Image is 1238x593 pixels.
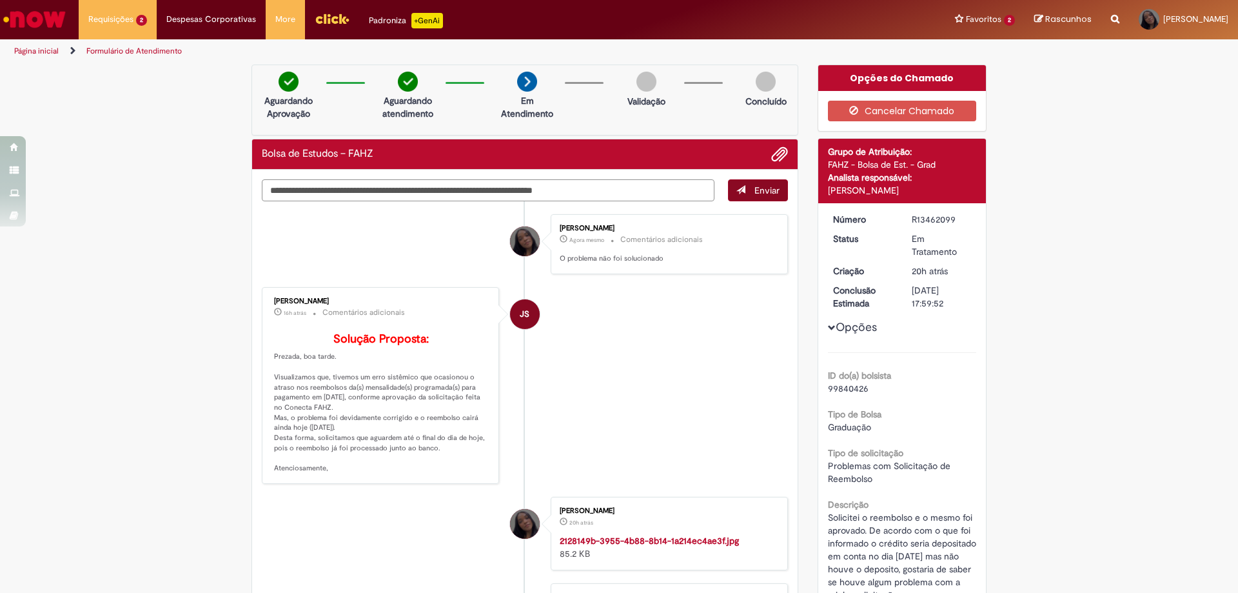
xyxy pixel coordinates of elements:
[322,307,405,318] small: Comentários adicionais
[828,101,977,121] button: Cancelar Chamado
[756,72,776,92] img: img-circle-grey.png
[828,171,977,184] div: Analista responsável:
[966,13,1001,26] span: Favoritos
[86,46,182,56] a: Formulário de Atendimento
[136,15,147,26] span: 2
[520,299,529,330] span: JS
[398,72,418,92] img: check-circle-green.png
[377,94,439,120] p: Aguardando atendimento
[274,297,489,305] div: [PERSON_NAME]
[257,94,320,120] p: Aguardando Aprovação
[912,265,948,277] span: 20h atrás
[560,534,774,560] div: 85.2 KB
[333,332,429,347] b: Solução Proposta:
[510,226,540,256] div: Ana Heloisa De Souza Silva
[818,65,987,91] div: Opções do Chamado
[411,13,443,28] p: +GenAi
[620,234,703,245] small: Comentários adicionais
[754,185,780,196] span: Enviar
[517,72,537,92] img: arrow-next.png
[912,213,972,226] div: R13462099
[88,13,133,26] span: Requisições
[828,408,881,420] b: Tipo de Bolsa
[828,421,871,433] span: Graduação
[569,236,604,244] span: Agora mesmo
[828,460,953,485] span: Problemas com Solicitação de Reembolso
[745,95,787,108] p: Concluído
[262,179,714,201] textarea: Digite sua mensagem aqui...
[823,232,903,245] dt: Status
[14,46,59,56] a: Página inicial
[369,13,443,28] div: Padroniza
[560,254,774,264] p: O problema não foi solucionado
[823,284,903,310] dt: Conclusão Estimada
[771,146,788,163] button: Adicionar anexos
[912,232,972,258] div: Em Tratamento
[823,265,903,277] dt: Criação
[1004,15,1015,26] span: 2
[823,213,903,226] dt: Número
[284,309,306,317] time: 29/08/2025 16:00:08
[510,509,540,539] div: Ana Heloisa De Souza Silva
[912,265,972,277] div: 29/08/2025 12:04:46
[569,519,593,527] span: 20h atrás
[569,236,604,244] time: 30/08/2025 08:15:27
[1,6,68,32] img: ServiceNow
[166,13,256,26] span: Despesas Corporativas
[828,499,869,510] b: Descrição
[1163,14,1228,25] span: [PERSON_NAME]
[828,447,903,459] b: Tipo de solicitação
[560,225,774,232] div: [PERSON_NAME]
[636,72,656,92] img: img-circle-grey.png
[828,383,869,394] span: 99840426
[828,370,891,381] b: ID do(a) bolsista
[912,284,972,310] div: [DATE] 17:59:52
[828,184,977,197] div: [PERSON_NAME]
[279,72,299,92] img: check-circle-green.png
[496,94,558,120] p: Em Atendimento
[275,13,295,26] span: More
[315,9,349,28] img: click_logo_yellow_360x200.png
[828,158,977,171] div: FAHZ - Bolsa de Est. - Grad
[274,333,489,474] p: Prezada, boa tarde. Visualizamos que, tivemos um erro sistêmico que ocasionou o atraso nos reembo...
[560,535,739,547] a: 2128149b-3955-4b88-8b14-1a214ec4ae3f.jpg
[569,519,593,527] time: 29/08/2025 12:06:39
[560,507,774,515] div: [PERSON_NAME]
[828,145,977,158] div: Grupo de Atribuição:
[627,95,665,108] p: Validação
[912,265,948,277] time: 29/08/2025 12:04:46
[728,179,788,201] button: Enviar
[262,148,373,160] h2: Bolsa de Estudos – FAHZ Histórico de tíquete
[10,39,816,63] ul: Trilhas de página
[284,309,306,317] span: 16h atrás
[1045,13,1092,25] span: Rascunhos
[1034,14,1092,26] a: Rascunhos
[510,299,540,329] div: Jessica Silva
